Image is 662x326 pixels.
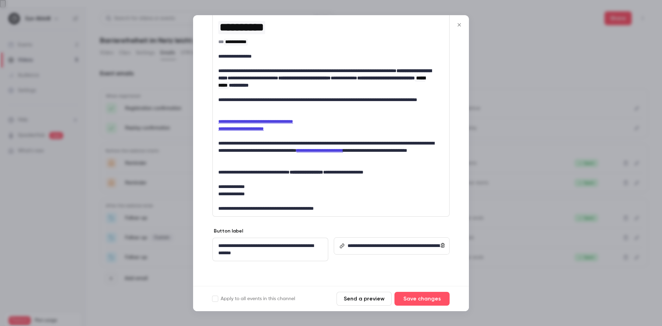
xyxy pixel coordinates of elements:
label: Button label [212,228,243,235]
div: editor [213,12,449,216]
div: editor [345,238,449,254]
button: Send a preview [337,292,392,306]
label: Apply to all events in this channel [212,295,295,302]
div: editor [213,238,328,261]
button: Save changes [394,292,450,306]
button: Close [452,18,466,32]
